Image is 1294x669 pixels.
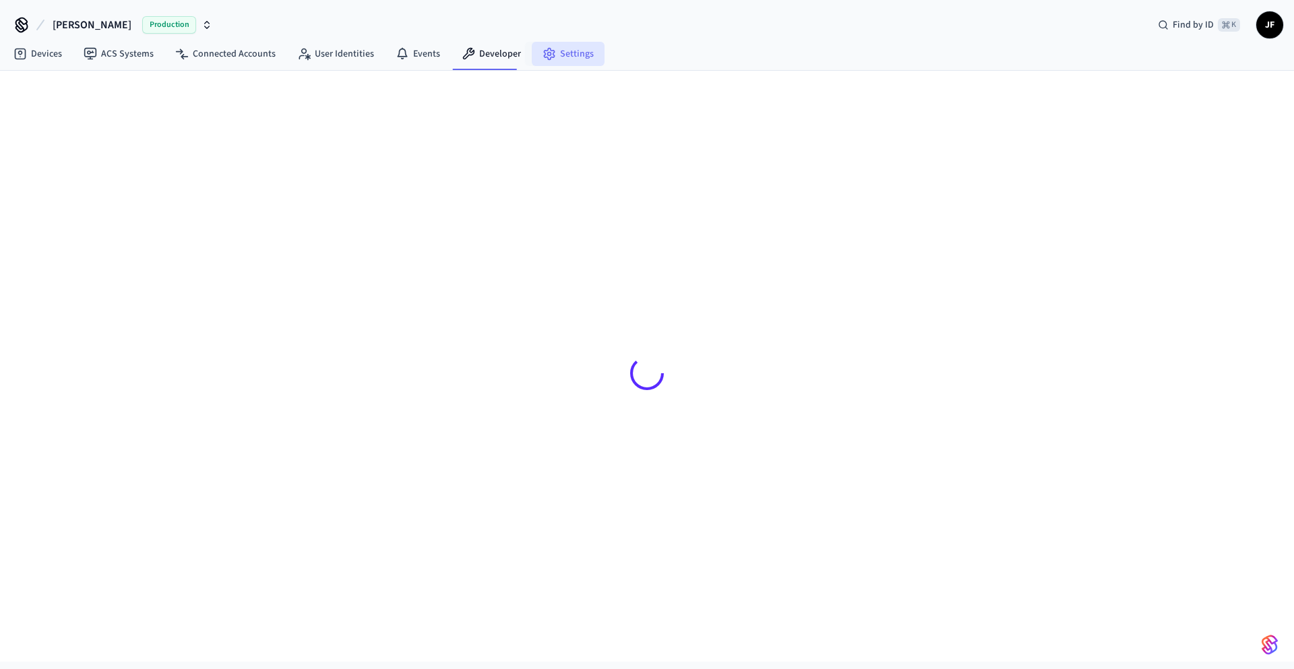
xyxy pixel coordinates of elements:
a: Connected Accounts [164,42,286,66]
a: Settings [532,42,605,66]
img: SeamLogoGradient.69752ec5.svg [1262,634,1278,656]
span: JF [1258,13,1282,37]
span: ⌘ K [1218,18,1240,32]
a: Devices [3,42,73,66]
a: Events [385,42,451,66]
span: Find by ID [1173,18,1214,32]
a: ACS Systems [73,42,164,66]
span: [PERSON_NAME] [53,17,131,33]
span: Production [142,16,196,34]
a: User Identities [286,42,385,66]
button: JF [1256,11,1283,38]
a: Developer [451,42,532,66]
div: Find by ID⌘ K [1147,13,1251,37]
